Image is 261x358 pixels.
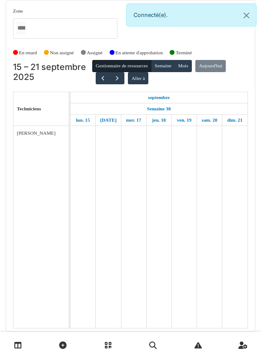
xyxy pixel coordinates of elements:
input: Tous [17,22,25,34]
a: 18 septembre 2025 [150,115,168,126]
span: [PERSON_NAME] [17,130,56,136]
label: Non assigné [50,49,74,56]
a: Semaine 38 [145,103,173,114]
button: Gestionnaire de ressources [92,60,151,72]
a: 15 septembre 2025 [146,92,172,103]
a: 20 septembre 2025 [200,115,220,126]
a: 19 septembre 2025 [175,115,194,126]
label: En attente d'approbation [115,49,163,56]
button: Aller à [128,72,148,84]
label: En retard [19,49,37,56]
span: Techniciens [17,106,41,111]
label: Zone [13,7,23,15]
button: Close [237,4,256,27]
div: Connecté(e). [126,3,257,27]
button: Suivant [110,72,124,85]
a: 16 septembre 2025 [98,115,119,126]
a: 17 septembre 2025 [124,115,144,126]
button: Précédent [96,72,110,85]
button: Mois [174,60,192,72]
label: Terminé [176,49,192,56]
a: 15 septembre 2025 [74,115,92,126]
label: Assigné [87,49,103,56]
h2: 15 – 21 septembre 2025 [13,62,92,83]
button: Semaine [151,60,175,72]
button: Aujourd'hui [195,60,226,72]
a: 21 septembre 2025 [225,115,244,126]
